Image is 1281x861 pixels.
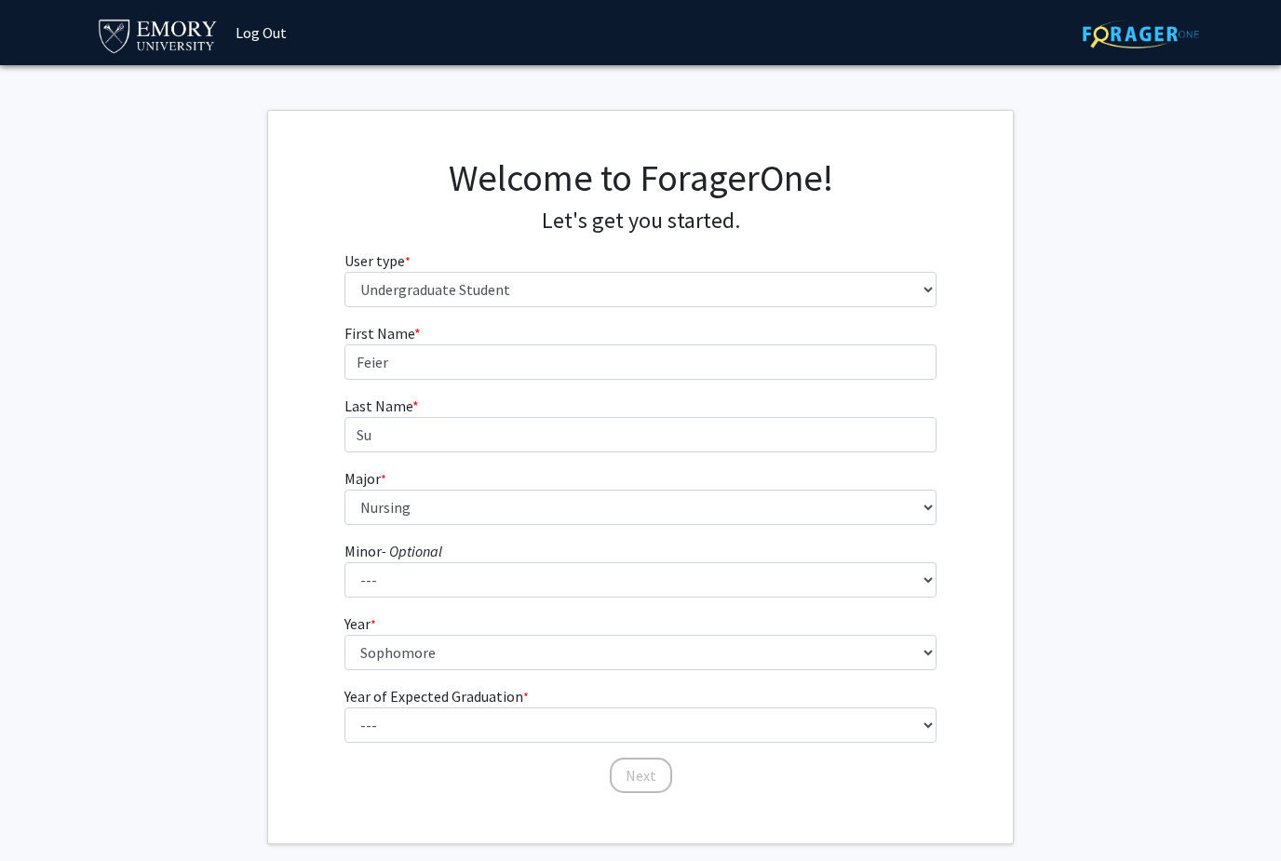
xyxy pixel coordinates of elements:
img: Emory University Logo [96,14,220,56]
label: Minor [344,540,442,562]
i: - Optional [382,542,442,560]
iframe: Chat [14,777,79,847]
img: ForagerOne Logo [1083,20,1199,48]
span: Last Name [344,397,412,415]
label: Year [344,612,376,635]
h1: Welcome to ForagerOne! [344,155,937,200]
label: User type [344,249,411,272]
label: Major [344,467,386,490]
button: Next [610,758,672,793]
h4: Let's get you started. [344,208,937,235]
span: First Name [344,324,414,343]
label: Year of Expected Graduation [344,685,529,707]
